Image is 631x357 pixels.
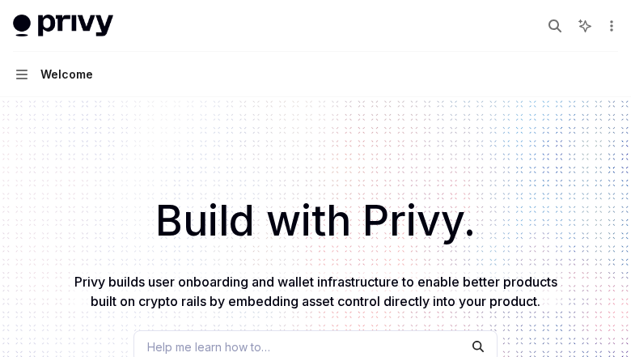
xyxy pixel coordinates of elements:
div: Welcome [40,65,93,84]
h1: Build with Privy. [26,189,605,253]
img: light logo [13,15,113,37]
span: Privy builds user onboarding and wallet infrastructure to enable better products built on crypto ... [74,274,557,309]
button: More actions [602,15,618,37]
span: Help me learn how to… [147,338,270,355]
